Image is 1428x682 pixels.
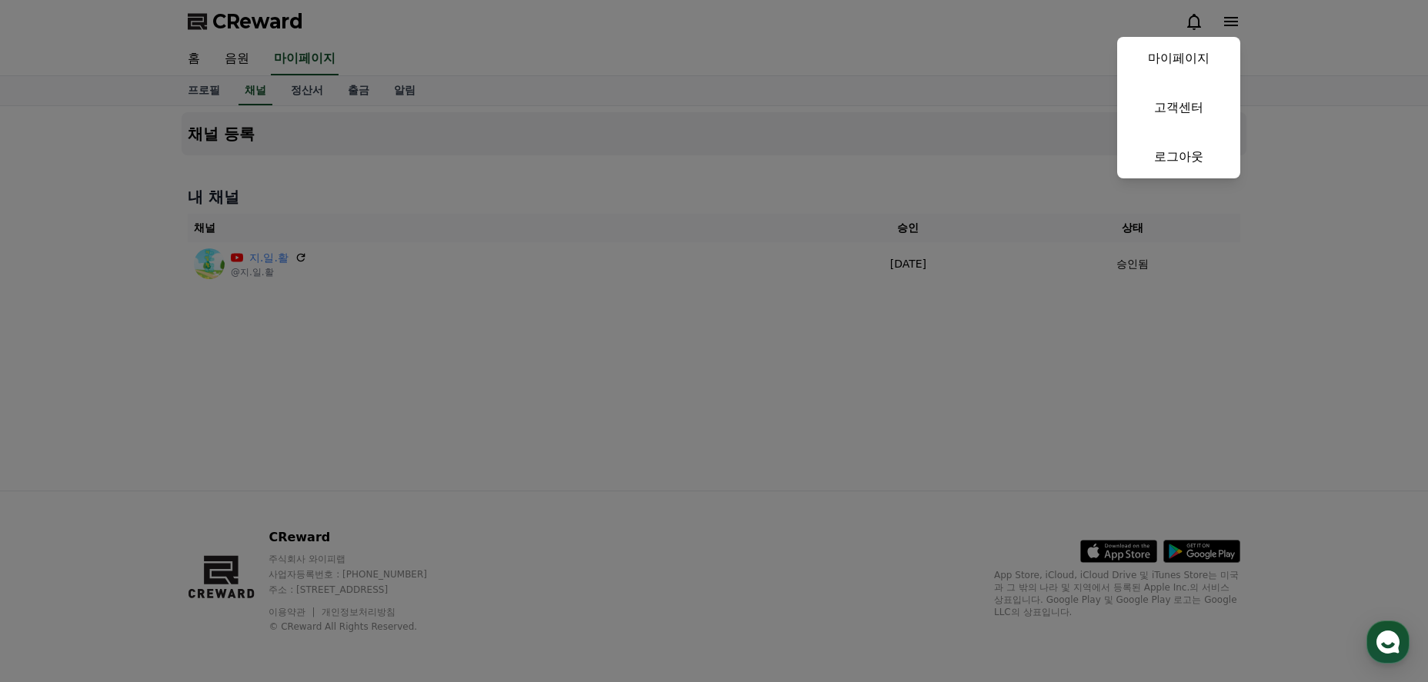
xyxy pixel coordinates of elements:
[1117,86,1240,129] a: 고객센터
[141,511,159,524] span: 대화
[5,487,102,526] a: 홈
[1117,37,1240,178] button: 마이페이지 고객센터 로그아웃
[199,487,295,526] a: 설정
[1117,135,1240,178] a: 로그아웃
[238,511,256,523] span: 설정
[48,511,58,523] span: 홈
[1117,37,1240,80] a: 마이페이지
[102,487,199,526] a: 대화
